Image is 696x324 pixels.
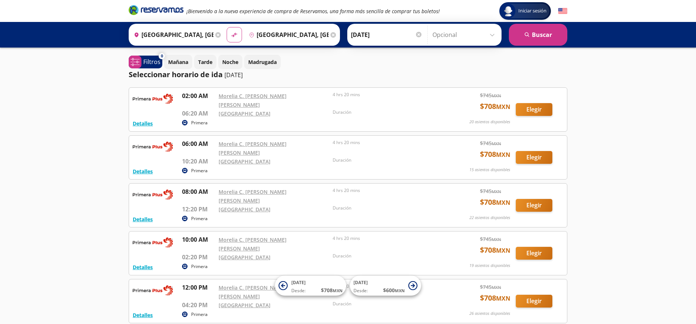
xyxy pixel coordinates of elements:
[133,139,173,154] img: RESERVAMOS
[492,141,501,146] small: MXN
[133,187,173,202] img: RESERVAMOS
[516,295,552,308] button: Elegir
[133,283,173,298] img: RESERVAMOS
[291,287,306,294] span: Desde:
[480,293,510,304] span: $ 708
[275,276,346,296] button: [DATE]Desde:$708MXN
[291,279,306,286] span: [DATE]
[480,139,501,147] span: $ 745
[492,285,501,290] small: MXN
[191,311,208,318] p: Primera
[133,311,153,319] button: Detalles
[492,189,501,194] small: MXN
[182,187,215,196] p: 08:00 AM
[480,283,501,291] span: $ 745
[182,253,215,261] p: 02:20 PM
[469,215,510,221] p: 22 asientos disponibles
[480,91,501,99] span: $ 745
[516,247,552,260] button: Elegir
[182,235,215,244] p: 10:00 AM
[186,8,440,15] em: ¡Bienvenido a la nueva experiencia de compra de Reservamos, una forma más sencilla de comprar tus...
[222,58,238,66] p: Noche
[321,286,343,294] span: $ 708
[515,7,549,15] span: Iniciar sesión
[509,24,567,46] button: Buscar
[516,151,552,164] button: Elegir
[333,187,443,194] p: 4 hrs 20 mins
[333,91,443,98] p: 4 hrs 20 mins
[219,158,271,165] a: [GEOGRAPHIC_DATA]
[558,7,567,16] button: English
[333,235,443,242] p: 4 hrs 20 mins
[191,215,208,222] p: Primera
[224,71,243,79] p: [DATE]
[492,93,501,98] small: MXN
[143,57,160,66] p: Filtros
[168,58,188,66] p: Mañana
[219,206,271,213] a: [GEOGRAPHIC_DATA]
[333,157,443,163] p: Duración
[496,103,510,111] small: MXN
[182,301,215,309] p: 04:20 PM
[129,4,184,18] a: Brand Logo
[480,235,501,243] span: $ 745
[182,91,215,100] p: 02:00 AM
[333,301,443,307] p: Duración
[469,310,510,317] p: 26 asientos disponibles
[182,283,215,292] p: 12:00 PM
[496,246,510,255] small: MXN
[182,139,215,148] p: 06:00 AM
[480,245,510,256] span: $ 708
[496,294,510,302] small: MXN
[219,110,271,117] a: [GEOGRAPHIC_DATA]
[191,120,208,126] p: Primera
[129,69,223,80] p: Seleccionar horario de ida
[395,288,405,293] small: MXN
[244,55,281,69] button: Madrugada
[182,205,215,214] p: 12:20 PM
[353,287,368,294] span: Desde:
[131,26,213,44] input: Buscar Origen
[191,263,208,270] p: Primera
[129,56,162,68] button: 0Filtros
[219,93,287,108] a: Morelia C. [PERSON_NAME] [PERSON_NAME]
[219,188,287,204] a: Morelia C. [PERSON_NAME] [PERSON_NAME]
[480,197,510,208] span: $ 708
[133,91,173,106] img: RESERVAMOS
[480,187,501,195] span: $ 745
[219,302,271,309] a: [GEOGRAPHIC_DATA]
[246,26,329,44] input: Buscar Destino
[164,55,192,69] button: Mañana
[129,4,184,15] i: Brand Logo
[161,53,163,59] span: 0
[248,58,277,66] p: Madrugada
[516,199,552,212] button: Elegir
[469,263,510,269] p: 19 asientos disponibles
[496,151,510,159] small: MXN
[219,236,287,252] a: Morelia C. [PERSON_NAME] [PERSON_NAME]
[492,237,501,242] small: MXN
[194,55,216,69] button: Tarde
[469,167,510,173] p: 15 asientos disponibles
[182,109,215,118] p: 06:20 AM
[133,263,153,271] button: Detalles
[333,139,443,146] p: 4 hrs 20 mins
[191,167,208,174] p: Primera
[198,58,212,66] p: Tarde
[219,284,287,300] a: Morelia C. [PERSON_NAME] [PERSON_NAME]
[133,120,153,127] button: Detalles
[353,279,368,286] span: [DATE]
[218,55,242,69] button: Noche
[469,119,510,125] p: 20 asientos disponibles
[182,157,215,166] p: 10:20 AM
[480,101,510,112] span: $ 708
[350,276,421,296] button: [DATE]Desde:$600MXN
[383,286,405,294] span: $ 600
[333,253,443,259] p: Duración
[219,140,287,156] a: Morelia C. [PERSON_NAME] [PERSON_NAME]
[480,149,510,160] span: $ 708
[333,205,443,211] p: Duración
[516,103,552,116] button: Elegir
[333,288,343,293] small: MXN
[351,26,423,44] input: Elegir Fecha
